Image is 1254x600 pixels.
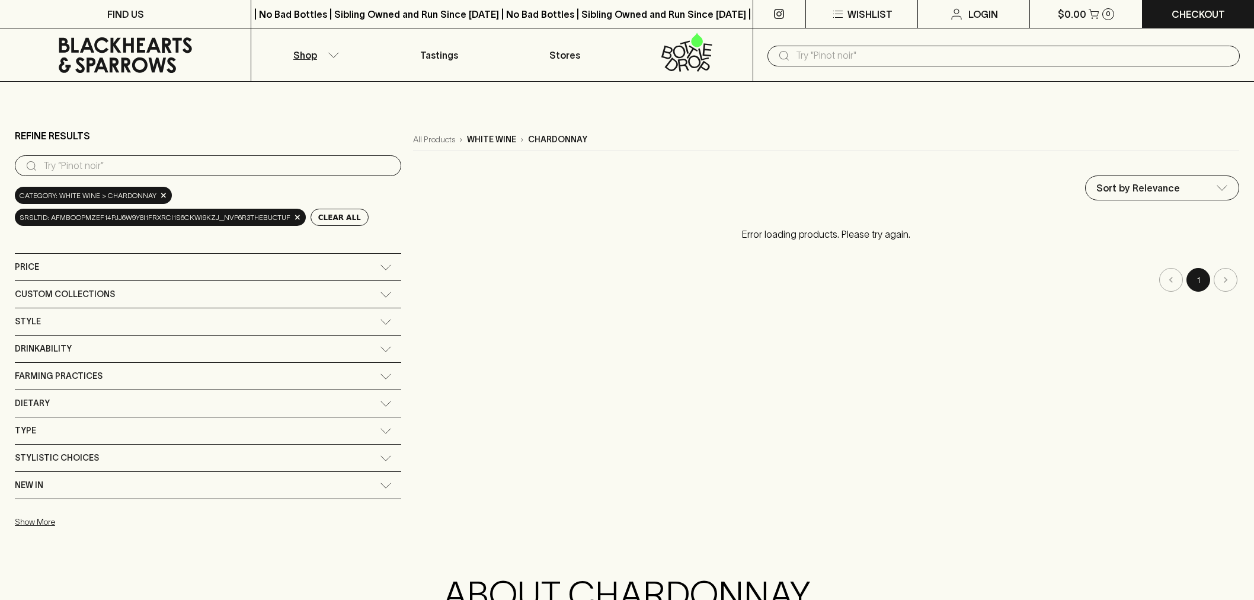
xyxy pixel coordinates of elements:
button: Shop [251,28,376,81]
p: Shop [293,48,317,62]
p: $0.00 [1058,7,1086,21]
span: Style [15,314,41,329]
p: Checkout [1172,7,1225,21]
div: Type [15,417,401,444]
span: New In [15,478,43,493]
span: Custom Collections [15,287,115,302]
div: Stylistic Choices [15,445,401,471]
input: Try “Pinot noir” [43,157,392,175]
span: Drinkability [15,342,72,356]
p: chardonnay [528,133,587,146]
button: Show More [15,510,170,534]
p: Sort by Relevance [1096,181,1180,195]
p: Stores [549,48,580,62]
span: × [160,189,167,202]
span: Dietary [15,396,50,411]
a: All Products [413,133,455,146]
span: Price [15,260,39,275]
p: 0 [1106,11,1111,17]
p: › [521,133,523,146]
span: Type [15,423,36,438]
div: Sort by Relevance [1086,176,1239,200]
div: Farming Practices [15,363,401,390]
p: Tastings [420,48,458,62]
div: New In [15,472,401,499]
a: Stores [502,28,627,81]
div: Price [15,254,401,280]
p: Error loading products. Please try again. [413,215,1239,253]
div: Style [15,308,401,335]
p: Refine Results [15,129,90,143]
div: Custom Collections [15,281,401,308]
span: Stylistic Choices [15,451,99,465]
span: Category: white wine > chardonnay [20,190,156,202]
div: Dietary [15,390,401,417]
p: Login [968,7,998,21]
a: Tastings [377,28,502,81]
span: srsltid: AfmBOopMZef14pjJ6w9y8i1FrXRCi1S6ckwI9KzJ_nVp6r3tHeBUctuf [20,212,290,224]
div: Drinkability [15,336,401,362]
p: › [460,133,462,146]
input: Try "Pinot noir" [796,46,1230,65]
span: × [294,211,301,224]
p: white wine [467,133,516,146]
p: Wishlist [847,7,892,21]
span: Farming Practices [15,369,103,384]
button: page 1 [1186,268,1210,292]
button: Clear All [311,209,369,226]
nav: pagination navigation [413,268,1239,292]
p: FIND US [107,7,144,21]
